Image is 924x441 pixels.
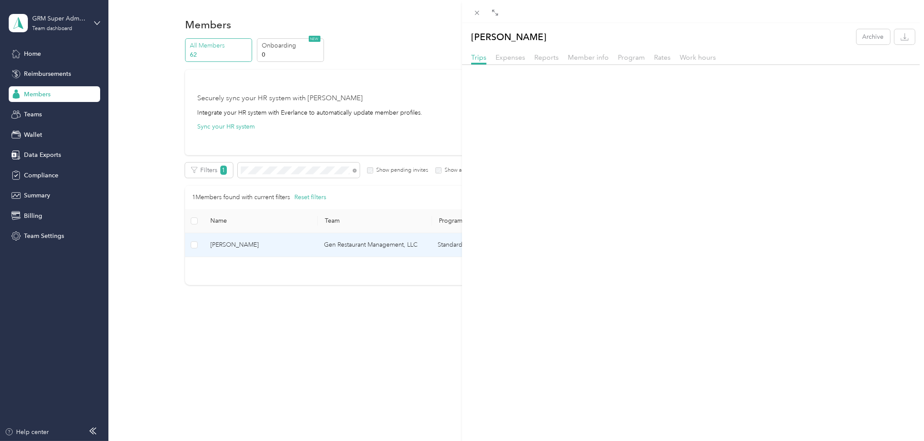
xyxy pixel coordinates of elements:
[496,53,525,61] span: Expenses
[654,53,671,61] span: Rates
[568,53,609,61] span: Member info
[680,53,716,61] span: Work hours
[471,53,486,61] span: Trips
[857,29,890,44] button: Archive
[471,29,546,44] p: [PERSON_NAME]
[534,53,559,61] span: Reports
[875,392,924,441] iframe: Everlance-gr Chat Button Frame
[618,53,645,61] span: Program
